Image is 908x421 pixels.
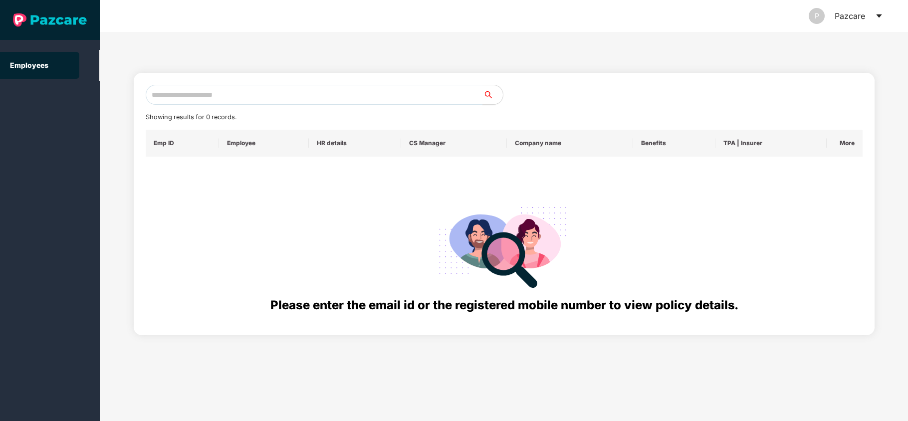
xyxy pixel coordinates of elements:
[482,91,503,99] span: search
[10,61,48,69] a: Employees
[633,130,716,157] th: Benefits
[270,298,738,312] span: Please enter the email id or the registered mobile number to view policy details.
[715,130,826,157] th: TPA | Insurer
[827,130,863,157] th: More
[219,130,309,157] th: Employee
[482,85,503,105] button: search
[815,8,819,24] span: P
[309,130,402,157] th: HR details
[146,130,219,157] th: Emp ID
[507,130,633,157] th: Company name
[146,113,236,121] span: Showing results for 0 records.
[875,12,883,20] span: caret-down
[401,130,507,157] th: CS Manager
[432,195,576,296] img: svg+xml;base64,PHN2ZyB4bWxucz0iaHR0cDovL3d3dy53My5vcmcvMjAwMC9zdmciIHdpZHRoPSIyODgiIGhlaWdodD0iMj...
